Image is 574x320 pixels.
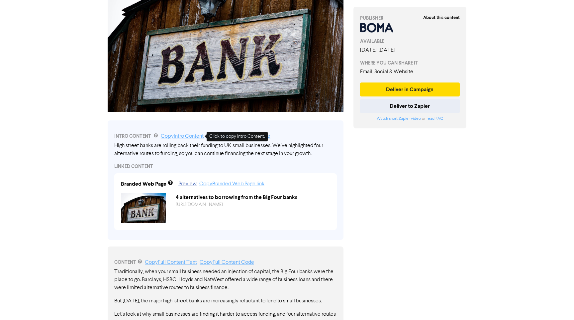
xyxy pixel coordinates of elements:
[360,46,460,54] div: [DATE] - [DATE]
[200,260,254,265] a: Copy Full Content Code
[427,117,443,121] a: read FAQ
[541,288,574,320] iframe: Chat Widget
[199,181,264,187] a: Copy Branded Web Page link
[176,202,223,207] a: [URL][DOMAIN_NAME]
[114,268,337,292] p: Traditionally, when your small business needed an injection of capital, the Big Four banks were t...
[114,163,337,170] div: LINKED CONTENT
[114,142,337,158] div: High street banks are rolling back their funding to UK small businesses. We’ve highlighted four a...
[360,82,460,96] button: Deliver in Campaign
[114,132,337,140] div: INTRO CONTENT
[423,15,460,20] strong: About this content
[121,180,166,188] div: Branded Web Page
[360,116,460,122] div: or
[360,99,460,113] button: Deliver to Zapier
[377,117,421,121] a: Watch short Zapier video
[178,181,197,187] a: Preview
[114,297,337,305] p: But [DATE], the major high-street banks are increasingly reluctant to lend to small businesses.
[145,260,197,265] a: Copy Full Content Text
[171,193,335,201] div: 4 alternatives to borrowing from the Big Four banks
[360,38,460,45] div: AVAILABLE
[360,60,460,67] div: WHERE YOU CAN SHARE IT
[360,68,460,76] div: Email, Social & Website
[207,132,268,141] div: Click to copy Intro Content.
[114,258,337,266] div: CONTENT
[360,15,460,22] div: PUBLISHER
[171,201,335,208] div: https://public2.bomamarketing.com/cp/6M2i5DVG4rvY01FTWJhEqf?sa=JDr9FRFp
[161,134,204,139] a: Copy Intro Content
